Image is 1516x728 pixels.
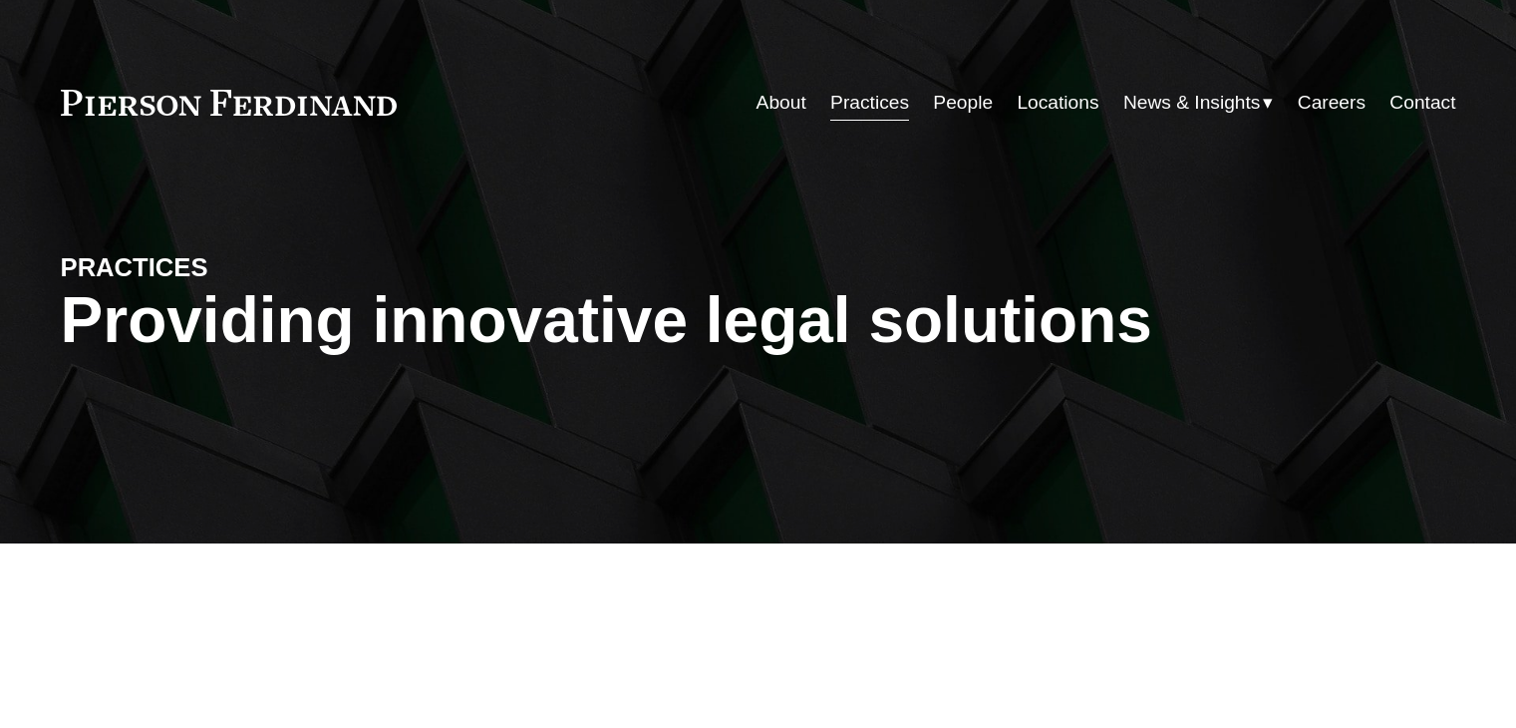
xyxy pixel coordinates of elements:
a: About [757,84,806,122]
span: News & Insights [1123,86,1261,121]
h4: PRACTICES [61,251,410,283]
a: Locations [1017,84,1098,122]
a: Careers [1298,84,1365,122]
h1: Providing innovative legal solutions [61,284,1456,357]
a: Contact [1389,84,1455,122]
a: folder dropdown [1123,84,1274,122]
a: Practices [830,84,909,122]
a: People [933,84,993,122]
